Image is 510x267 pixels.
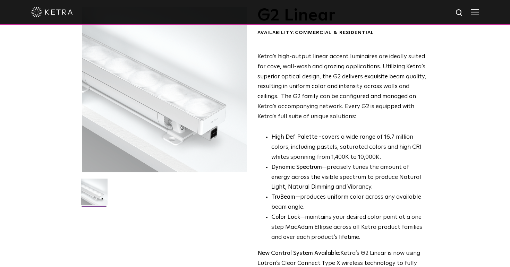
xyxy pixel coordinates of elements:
[271,163,426,193] li: —precisely tunes the amount of energy across the visible spectrum to produce Natural Light, Natur...
[257,29,426,36] div: Availability:
[271,192,426,213] li: —produces uniform color across any available beam angle.
[271,134,322,140] strong: High Def Palette -
[271,164,322,170] strong: Dynamic Spectrum
[257,52,426,122] p: Ketra’s high-output linear accent luminaires are ideally suited for cove, wall-wash and grazing a...
[271,194,295,200] strong: TruBeam
[471,9,479,15] img: Hamburger%20Nav.svg
[271,214,300,220] strong: Color Lock
[295,30,374,35] span: Commercial & Residential
[31,7,73,17] img: ketra-logo-2019-white
[271,213,426,243] li: —maintains your desired color point at a one step MacAdam Ellipse across all Ketra product famili...
[455,9,464,17] img: search icon
[81,179,108,210] img: G2-Linear-2021-Web-Square
[257,250,340,256] strong: New Control System Available:
[271,132,426,163] p: covers a wide range of 16.7 million colors, including pastels, saturated colors and high CRI whit...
